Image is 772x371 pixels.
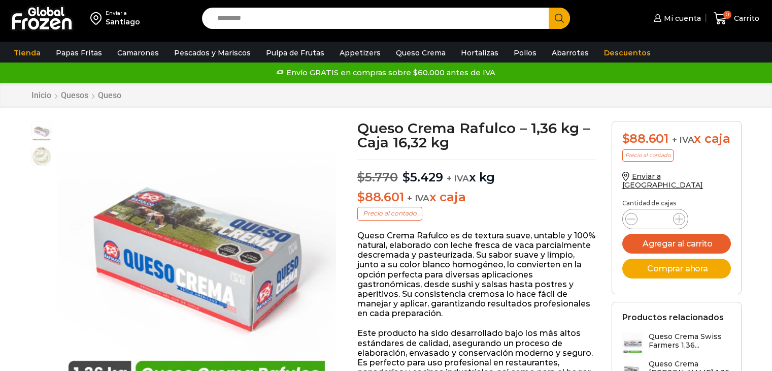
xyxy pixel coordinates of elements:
[357,207,422,220] p: Precio al contado
[391,43,451,63] a: Queso Crema
[31,90,122,100] nav: Breadcrumb
[106,17,140,27] div: Santiago
[622,131,668,146] bdi: 88.601
[723,11,731,19] span: 0
[622,259,731,279] button: Comprar ahora
[711,7,762,30] a: 0 Carrito
[646,212,665,226] input: Product quantity
[622,332,731,354] a: Queso Crema Swiss Farmers 1,36...
[447,173,469,183] span: + IVA
[622,149,674,162] p: Precio al contado
[622,234,731,254] button: Agregar al carrito
[549,8,570,29] button: Search button
[31,121,52,142] span: queso-crema
[357,160,596,185] p: x kg
[334,43,386,63] a: Appetizers
[9,43,46,63] a: Tienda
[60,90,89,100] a: Quesos
[357,170,398,184] bdi: 5.770
[169,43,256,63] a: Pescados y Mariscos
[622,131,630,146] span: $
[357,231,596,319] p: Queso Crema Rafulco es de textura suave, untable y 100% natural, elaborado con leche fresca de va...
[357,190,404,204] bdi: 88.601
[509,43,542,63] a: Pollos
[547,43,594,63] a: Abarrotes
[357,190,596,205] p: x caja
[402,170,443,184] bdi: 5.429
[261,43,329,63] a: Pulpa de Frutas
[456,43,504,63] a: Hortalizas
[31,90,52,100] a: Inicio
[51,43,107,63] a: Papas Fritas
[661,13,701,23] span: Mi cuenta
[357,121,596,149] h1: Queso Crema Rafulco – 1,36 kg – Caja 16,32 kg
[106,10,140,17] div: Enviar a
[407,193,429,203] span: + IVA
[672,135,694,145] span: + IVA
[357,170,365,184] span: $
[599,43,656,63] a: Descuentos
[622,313,724,322] h2: Productos relacionados
[731,13,759,23] span: Carrito
[357,190,365,204] span: $
[402,170,410,184] span: $
[622,132,731,146] div: x caja
[112,43,164,63] a: Camarones
[622,172,703,190] a: Enviar a [GEOGRAPHIC_DATA]
[97,90,122,100] a: Queso
[622,200,731,207] p: Cantidad de cajas
[649,332,731,350] h3: Queso Crema Swiss Farmers 1,36...
[651,8,701,28] a: Mi cuenta
[31,146,52,167] span: queso-crema
[90,10,106,27] img: address-field-icon.svg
